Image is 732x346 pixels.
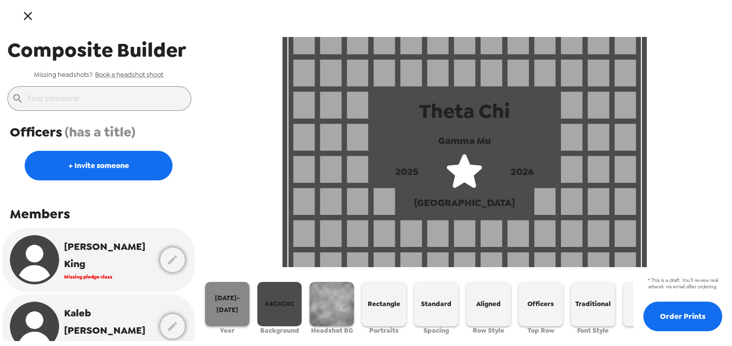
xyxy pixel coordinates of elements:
span: Top Row [527,326,555,335]
span: [DATE]-[DATE] [209,292,245,315]
span: Rectangle [368,298,400,310]
span: Portraits [369,326,399,335]
img: rectangle aligned standard [293,28,635,279]
span: Aligned [476,298,501,310]
span: Gamma Mu [438,134,491,147]
span: Officers [527,298,554,310]
span: Missing headshots? [34,70,93,79]
span: Missing pledge class [64,273,153,281]
button: #4C4C4C [257,282,302,326]
span: Composite Builder [7,37,186,63]
span: 2025 [395,165,418,178]
button: [DATE]-[DATE] [205,282,249,326]
button: Traditional [571,282,615,326]
span: Row Style [473,326,504,335]
span: Members [10,205,70,223]
span: (has a title) [65,123,136,141]
button: Standard [414,282,458,326]
span: Background [260,326,299,335]
button: Aligned [466,282,511,326]
span: #4C4C4C [265,298,294,310]
span: Font Style [577,326,609,335]
span: Traditional [575,298,611,310]
button: Officers [519,282,563,326]
span: Headshot BG [311,326,353,335]
input: Find someone [28,91,187,106]
button: Yes [623,282,667,326]
span: Kaleb [PERSON_NAME] [64,305,153,339]
button: [PERSON_NAME] KingMissing pledge class [5,230,158,289]
button: Order Prints [643,302,722,331]
span: 2026 [511,165,534,178]
span: Year [220,326,235,335]
span: [GEOGRAPHIC_DATA] [414,196,515,209]
span: Standard [421,298,452,310]
button: + Invite someone [25,151,173,180]
span: [PERSON_NAME] King [64,238,153,273]
span: Theta Chi [419,98,510,124]
button: Rectangle [362,282,406,326]
span: * This is a draft. You’ll review real artwork via email after ordering. [643,277,722,290]
span: Officers [10,123,62,141]
span: Spacing [423,326,449,335]
a: Book a headshot shoot [95,70,163,79]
